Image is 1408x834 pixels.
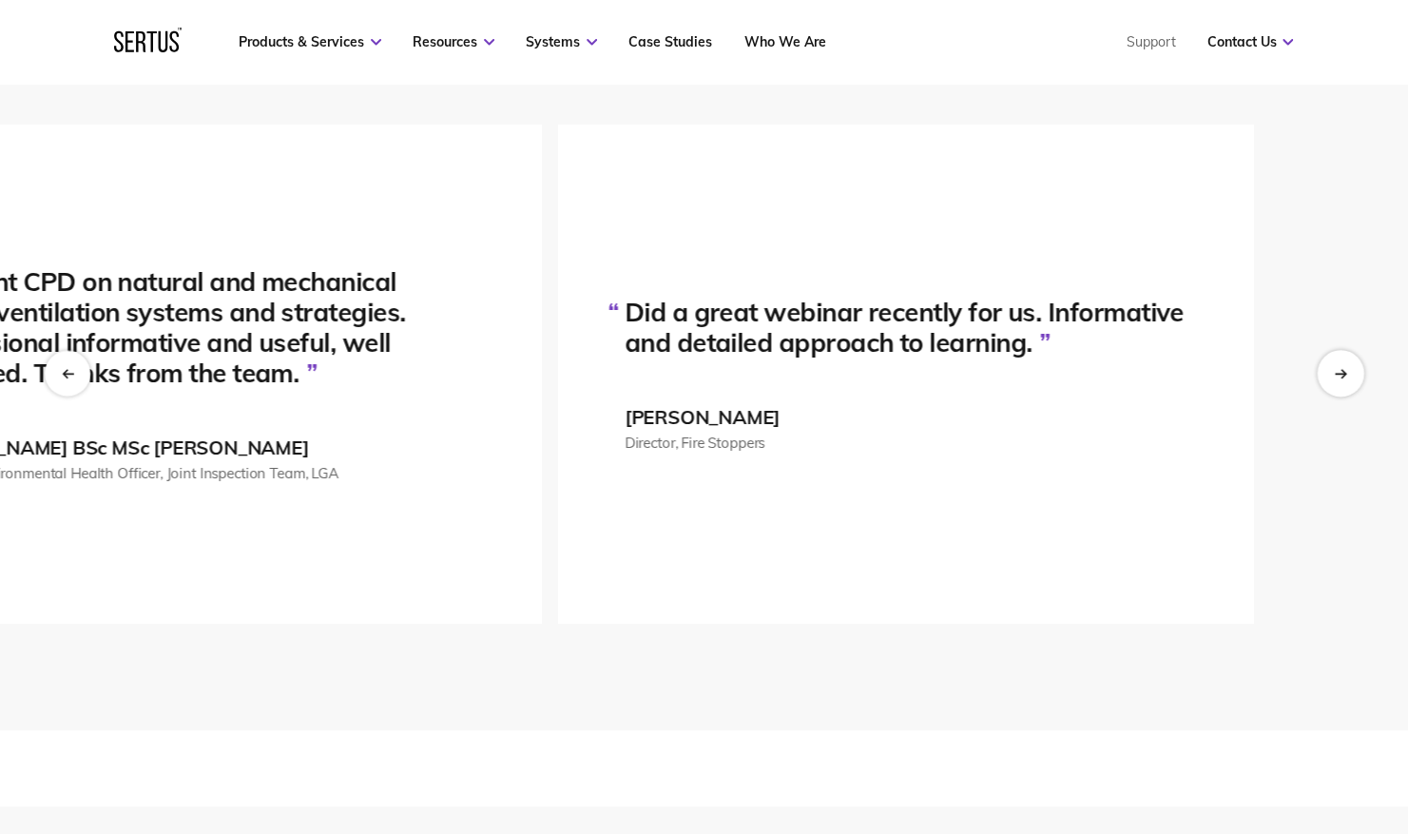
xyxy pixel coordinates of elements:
[526,33,597,50] a: Systems
[1066,613,1408,834] iframe: Chat Widget
[413,33,494,50] a: Resources
[1126,33,1175,50] a: Support
[45,351,90,397] div: Previous slide
[743,33,825,50] a: Who We Are
[628,33,712,50] a: Case Studies
[1317,351,1363,398] div: Next slide
[239,33,381,50] a: Products & Services
[1206,33,1293,50] a: Contact Us
[625,405,780,429] div: [PERSON_NAME]
[625,434,765,452] div: Director, Fire Stoppers
[625,297,1186,358] div: Did a great webinar recently for us. Informative and detailed approach to learning.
